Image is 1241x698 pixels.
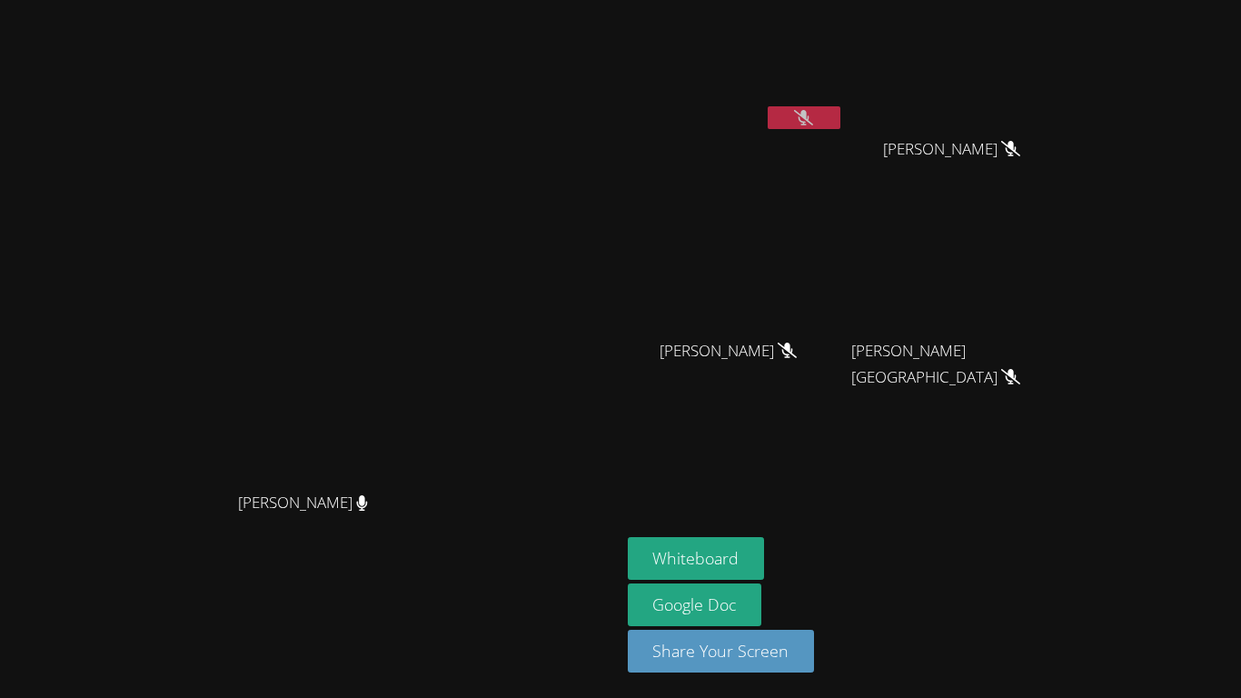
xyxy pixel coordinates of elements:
[238,490,368,516] span: [PERSON_NAME]
[628,630,815,673] button: Share Your Screen
[883,136,1020,163] span: [PERSON_NAME]
[628,537,765,580] button: Whiteboard
[628,583,762,626] a: Google Doc
[660,338,797,364] span: [PERSON_NAME]
[851,338,1053,391] span: [PERSON_NAME][GEOGRAPHIC_DATA]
